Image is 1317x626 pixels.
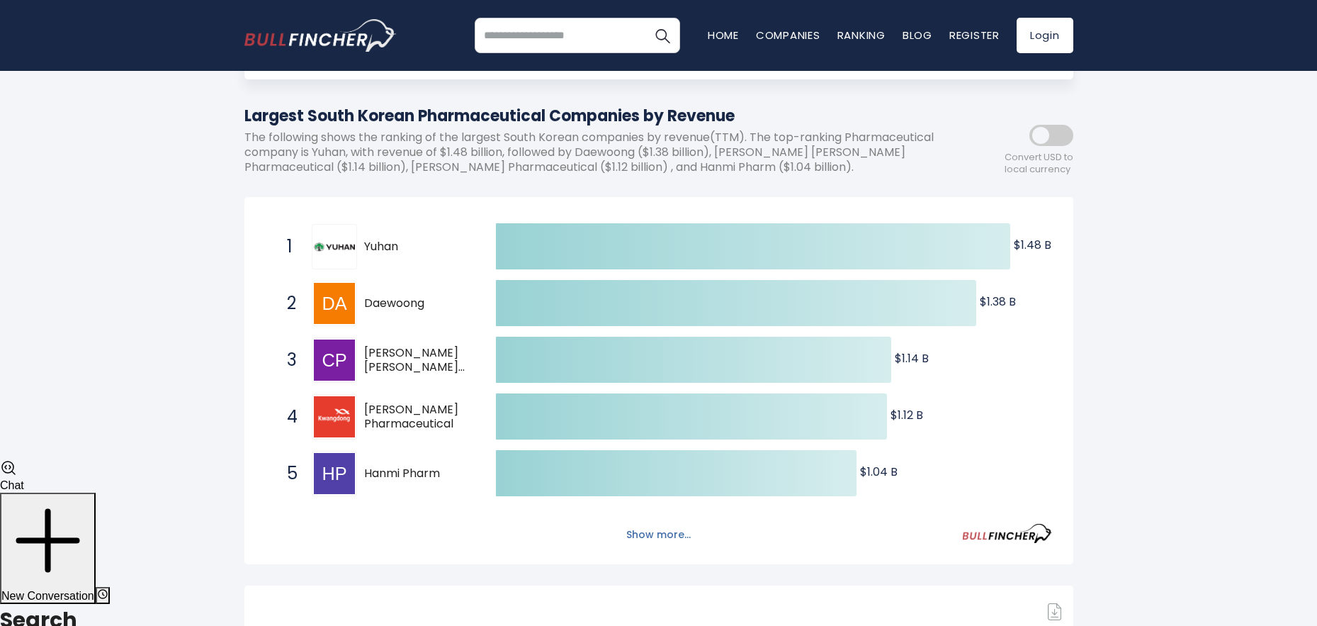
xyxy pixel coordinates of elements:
[244,130,946,174] p: The following shows the ranking of the largest South Korean companies by revenue(TTM). The top-ra...
[708,28,739,43] a: Home
[980,294,1016,310] text: $1.38 B
[1017,18,1073,53] a: Login
[280,235,294,259] span: 1
[244,19,397,52] a: Go to homepage
[1014,237,1051,253] text: $1.48 B
[280,462,294,486] span: 5
[756,28,820,43] a: Companies
[280,348,294,372] span: 3
[364,466,471,481] span: Hanmi Pharm
[280,291,294,315] span: 2
[314,453,355,494] img: Hanmi Pharm
[244,19,397,52] img: bullfincher logo
[949,28,1000,43] a: Register
[895,350,929,367] text: $1.14 B
[891,407,923,423] text: $1.12 B
[364,403,471,432] span: [PERSON_NAME] Pharmaceutical
[860,464,898,480] text: $1.04 B
[903,28,932,43] a: Blog
[364,346,471,376] span: [PERSON_NAME] [PERSON_NAME] Pharmaceutical
[314,242,355,252] img: Yuhan
[314,283,355,324] img: Daewoong
[364,240,471,255] span: Yuhan
[244,104,946,128] h1: Largest South Korean Pharmaceutical Companies by Revenue
[280,405,294,429] span: 4
[618,523,699,547] button: Show more...
[645,18,680,53] button: Search
[314,396,355,437] img: Kwang Dong Pharmaceutical
[837,28,886,43] a: Ranking
[314,340,355,381] img: Chong Kun Dang Pharmaceutical
[364,296,471,311] span: Daewoong
[1005,152,1073,176] span: Convert USD to local currency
